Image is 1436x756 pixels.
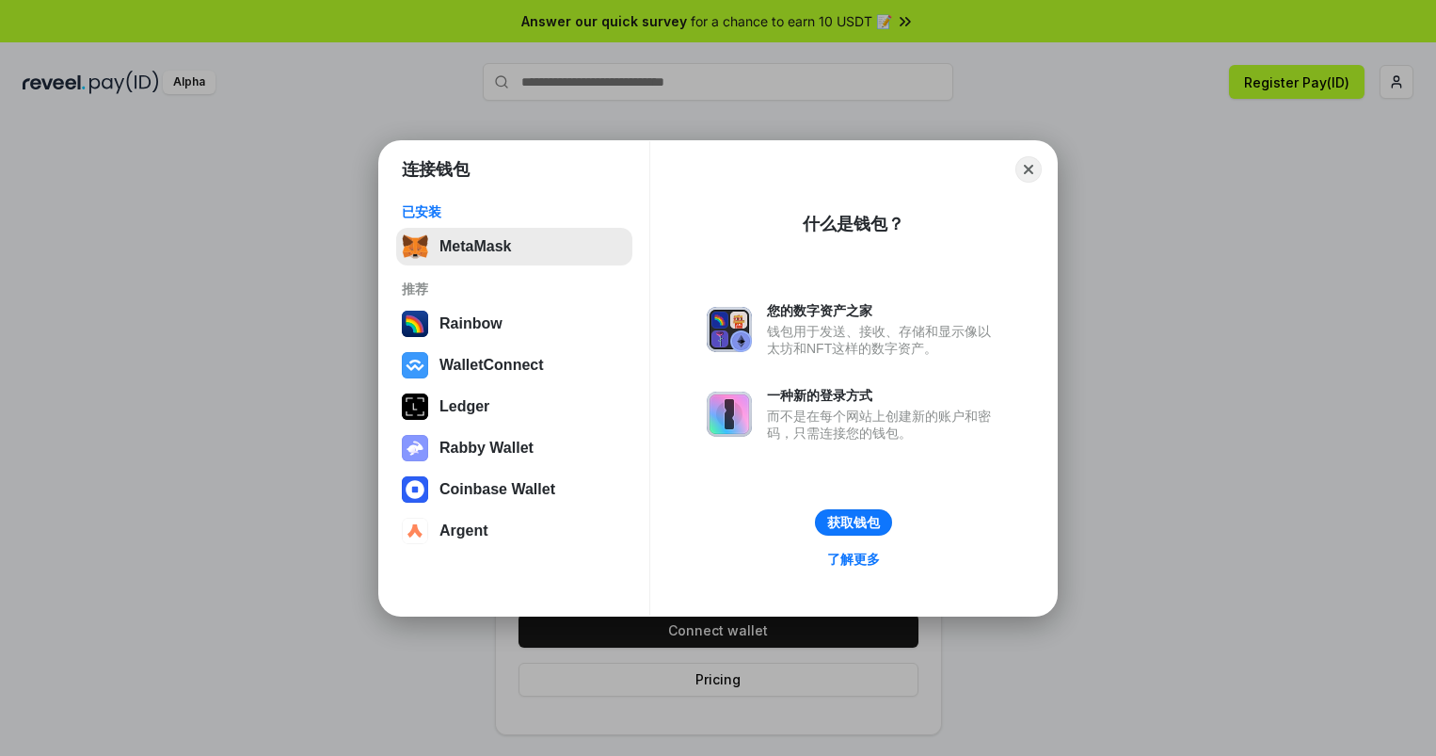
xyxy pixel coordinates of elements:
div: Argent [439,523,488,539]
div: Coinbase Wallet [439,481,555,498]
div: Rainbow [439,315,503,332]
button: Rainbow [396,305,632,343]
img: svg+xml,%3Csvg%20width%3D%22120%22%20height%3D%22120%22%20viewBox%3D%220%200%20120%20120%22%20fil... [402,311,428,337]
button: Argent [396,512,632,550]
a: 了解更多 [816,547,891,571]
div: 获取钱包 [827,514,880,531]
div: Ledger [439,398,489,415]
img: svg+xml,%3Csvg%20width%3D%2228%22%20height%3D%2228%22%20viewBox%3D%220%200%2028%2028%22%20fill%3D... [402,518,428,544]
img: svg+xml,%3Csvg%20width%3D%2228%22%20height%3D%2228%22%20viewBox%3D%220%200%2028%2028%22%20fill%3D... [402,476,428,503]
div: 推荐 [402,281,627,298]
div: 什么是钱包？ [803,213,904,235]
img: svg+xml,%3Csvg%20xmlns%3D%22http%3A%2F%2Fwww.w3.org%2F2000%2Fsvg%22%20width%3D%2228%22%20height%3... [402,394,428,420]
img: svg+xml,%3Csvg%20xmlns%3D%22http%3A%2F%2Fwww.w3.org%2F2000%2Fsvg%22%20fill%3D%22none%22%20viewBox... [707,392,752,437]
button: 获取钱包 [815,509,892,536]
button: Close [1015,156,1042,183]
div: 而不是在每个网站上创建新的账户和密码，只需连接您的钱包。 [767,408,1000,442]
button: Rabby Wallet [396,429,632,467]
div: 了解更多 [827,551,880,568]
h1: 连接钱包 [402,158,470,181]
img: svg+xml,%3Csvg%20width%3D%2228%22%20height%3D%2228%22%20viewBox%3D%220%200%2028%2028%22%20fill%3D... [402,352,428,378]
button: MetaMask [396,228,632,265]
img: svg+xml,%3Csvg%20fill%3D%22none%22%20height%3D%2233%22%20viewBox%3D%220%200%2035%2033%22%20width%... [402,233,428,260]
div: 钱包用于发送、接收、存储和显示像以太坊和NFT这样的数字资产。 [767,323,1000,357]
button: Ledger [396,388,632,426]
button: Coinbase Wallet [396,471,632,508]
img: svg+xml,%3Csvg%20xmlns%3D%22http%3A%2F%2Fwww.w3.org%2F2000%2Fsvg%22%20fill%3D%22none%22%20viewBox... [707,307,752,352]
div: Rabby Wallet [439,440,534,457]
div: WalletConnect [439,357,544,374]
div: 已安装 [402,203,627,220]
div: 您的数字资产之家 [767,302,1000,319]
div: 一种新的登录方式 [767,387,1000,404]
button: WalletConnect [396,346,632,384]
div: MetaMask [439,238,511,255]
img: svg+xml,%3Csvg%20xmlns%3D%22http%3A%2F%2Fwww.w3.org%2F2000%2Fsvg%22%20fill%3D%22none%22%20viewBox... [402,435,428,461]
